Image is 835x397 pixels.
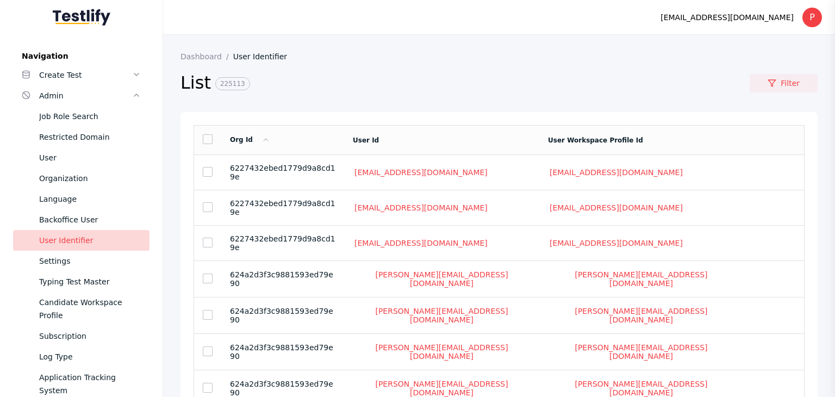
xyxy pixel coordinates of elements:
[353,343,531,361] a: [PERSON_NAME][EMAIL_ADDRESS][DOMAIN_NAME]
[13,326,149,346] a: Subscription
[230,270,333,288] span: 624a2d3f3c9881593ed79e90
[548,306,734,325] a: [PERSON_NAME][EMAIL_ADDRESS][DOMAIN_NAME]
[39,172,141,185] div: Organization
[13,251,149,271] a: Settings
[548,238,684,248] a: [EMAIL_ADDRESS][DOMAIN_NAME]
[39,89,132,102] div: Admin
[750,74,818,92] a: Filter
[13,147,149,168] a: User
[39,330,141,343] div: Subscription
[230,136,270,144] a: Org Id
[39,110,141,123] div: Job Role Search
[802,8,822,27] div: P
[39,350,141,363] div: Log Type
[39,234,141,247] div: User Identifier
[39,131,141,144] div: Restricted Domain
[13,106,149,127] a: Job Role Search
[39,275,141,288] div: Typing Test Master
[548,203,684,213] a: [EMAIL_ADDRESS][DOMAIN_NAME]
[39,296,141,322] div: Candidate Workspace Profile
[13,292,149,326] a: Candidate Workspace Profile
[215,77,250,90] span: 225113
[13,346,149,367] a: Log Type
[13,168,149,189] a: Organization
[548,137,643,144] a: User Workspace Profile Id
[233,52,296,61] a: User Identifier
[39,151,141,164] div: User
[230,343,333,361] span: 624a2d3f3c9881593ed79e90
[353,270,531,288] a: [PERSON_NAME][EMAIL_ADDRESS][DOMAIN_NAME]
[230,307,333,324] span: 624a2d3f3c9881593ed79e90
[230,164,335,181] span: 6227432ebed1779d9a8cd19e
[230,380,333,397] span: 624a2d3f3c9881593ed79e90
[230,199,335,216] span: 6227432ebed1779d9a8cd19e
[13,127,149,147] a: Restricted Domain
[13,230,149,251] a: User Identifier
[39,371,141,397] div: Application Tracking System
[13,271,149,292] a: Typing Test Master
[548,168,684,177] a: [EMAIL_ADDRESS][DOMAIN_NAME]
[13,52,149,60] label: Navigation
[39,255,141,268] div: Settings
[230,234,335,252] span: 6227432ebed1779d9a8cd19e
[353,168,489,177] a: [EMAIL_ADDRESS][DOMAIN_NAME]
[548,343,734,361] a: [PERSON_NAME][EMAIL_ADDRESS][DOMAIN_NAME]
[13,189,149,209] a: Language
[180,52,233,61] a: Dashboard
[353,238,489,248] a: [EMAIL_ADDRESS][DOMAIN_NAME]
[353,137,379,144] a: User Id
[39,69,132,82] div: Create Test
[660,11,794,24] div: [EMAIL_ADDRESS][DOMAIN_NAME]
[13,209,149,230] a: Backoffice User
[39,193,141,206] div: Language
[353,306,531,325] a: [PERSON_NAME][EMAIL_ADDRESS][DOMAIN_NAME]
[39,213,141,226] div: Backoffice User
[53,9,110,26] img: Testlify - Backoffice
[353,203,489,213] a: [EMAIL_ADDRESS][DOMAIN_NAME]
[548,270,734,288] a: [PERSON_NAME][EMAIL_ADDRESS][DOMAIN_NAME]
[180,72,750,95] h2: List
